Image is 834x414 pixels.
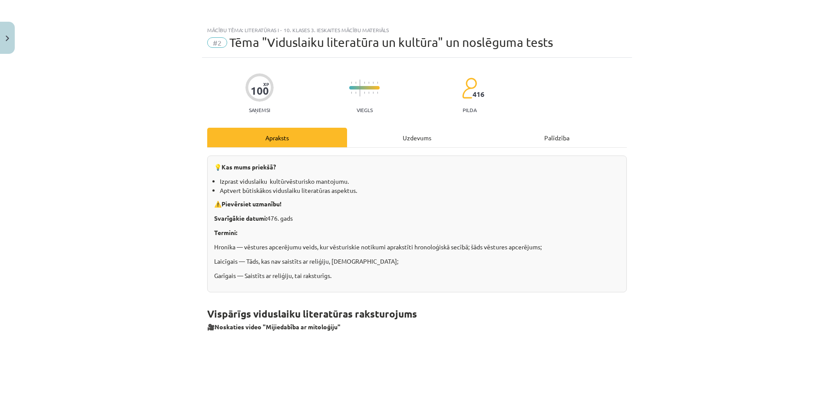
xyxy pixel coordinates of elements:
img: icon-short-line-57e1e144782c952c97e751825c79c345078a6d821885a25fce030b3d8c18986b.svg [355,82,356,84]
strong: Vispārīgs viduslaiku literatūras raksturojums [207,308,417,320]
p: 🎥 [207,322,627,331]
p: Viegls [357,107,373,113]
strong: Svarīgākie datumi: [214,214,267,222]
strong: Kas mums priekšā? [222,163,276,171]
img: icon-short-line-57e1e144782c952c97e751825c79c345078a6d821885a25fce030b3d8c18986b.svg [377,82,378,84]
li: Izprast viduslaiku kultūrvēsturisko mantojumu. [220,177,620,186]
img: icon-short-line-57e1e144782c952c97e751825c79c345078a6d821885a25fce030b3d8c18986b.svg [373,92,374,94]
p: Garīgais — Saistīts ar reliģiju, tai raksturīgs. [214,271,620,280]
p: 💡 [214,162,620,172]
img: icon-short-line-57e1e144782c952c97e751825c79c345078a6d821885a25fce030b3d8c18986b.svg [368,92,369,94]
p: Saņemsi [245,107,274,113]
p: pilda [463,107,477,113]
img: icon-short-line-57e1e144782c952c97e751825c79c345078a6d821885a25fce030b3d8c18986b.svg [351,92,352,94]
p: Laicīgais — Tāds, kas nav saistīts ar reliģiju, [DEMOGRAPHIC_DATA]; [214,257,620,266]
img: icon-short-line-57e1e144782c952c97e751825c79c345078a6d821885a25fce030b3d8c18986b.svg [351,82,352,84]
div: 100 [251,85,269,97]
p: 476. gads [214,214,620,223]
strong: Pievērsiet uzmanību! [222,200,281,208]
img: icon-close-lesson-0947bae3869378f0d4975bcd49f059093ad1ed9edebbc8119c70593378902aed.svg [6,36,9,41]
img: icon-short-line-57e1e144782c952c97e751825c79c345078a6d821885a25fce030b3d8c18986b.svg [373,82,374,84]
div: Palīdzība [487,128,627,147]
img: students-c634bb4e5e11cddfef0936a35e636f08e4e9abd3cc4e673bd6f9a4125e45ecb1.svg [462,77,477,99]
img: icon-long-line-d9ea69661e0d244f92f715978eff75569469978d946b2353a9bb055b3ed8787d.svg [360,79,361,96]
img: icon-short-line-57e1e144782c952c97e751825c79c345078a6d821885a25fce030b3d8c18986b.svg [377,92,378,94]
span: Tēma "Viduslaiku literatūra un kultūra" un noslēguma tests [229,35,553,50]
div: Mācību tēma: Literatūras i - 10. klases 3. ieskaites mācību materiāls [207,27,627,33]
span: #2 [207,37,227,48]
p: Hronika — vēstures apcerējumu veids, kur vēsturiskie notikumi aprakstīti hronoloģiskā secībā; šād... [214,242,620,252]
strong: Termini: [214,229,237,236]
div: Apraksts [207,128,347,147]
p: ⚠️ [214,199,620,209]
strong: Noskaties video "Mijiedabība ar mitoloģiju" [215,323,341,331]
li: Aptvert būtiskākos viduslaiku literatūras aspektus. [220,186,620,195]
img: icon-short-line-57e1e144782c952c97e751825c79c345078a6d821885a25fce030b3d8c18986b.svg [368,82,369,84]
div: Uzdevums [347,128,487,147]
img: icon-short-line-57e1e144782c952c97e751825c79c345078a6d821885a25fce030b3d8c18986b.svg [364,92,365,94]
img: icon-short-line-57e1e144782c952c97e751825c79c345078a6d821885a25fce030b3d8c18986b.svg [355,92,356,94]
span: XP [263,82,269,86]
img: icon-short-line-57e1e144782c952c97e751825c79c345078a6d821885a25fce030b3d8c18986b.svg [364,82,365,84]
span: 416 [473,90,484,98]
